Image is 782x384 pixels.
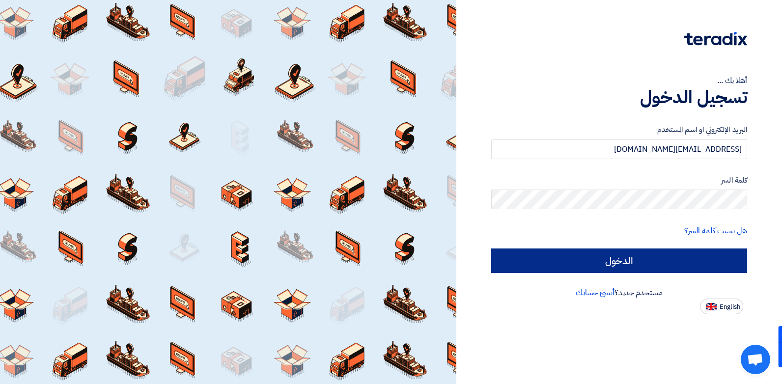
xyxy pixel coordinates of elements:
a: هل نسيت كلمة السر؟ [684,225,747,237]
h1: تسجيل الدخول [491,86,747,108]
button: English [700,299,743,314]
a: أنشئ حسابك [576,287,614,299]
label: كلمة السر [491,175,747,186]
input: الدخول [491,248,747,273]
input: أدخل بريد العمل الإلكتروني او اسم المستخدم الخاص بك ... [491,139,747,159]
div: مستخدم جديد؟ [491,287,747,299]
div: Open chat [741,345,770,374]
span: English [720,303,740,310]
img: en-US.png [706,303,717,310]
div: أهلا بك ... [491,75,747,86]
img: Teradix logo [684,32,747,46]
label: البريد الإلكتروني او اسم المستخدم [491,124,747,136]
